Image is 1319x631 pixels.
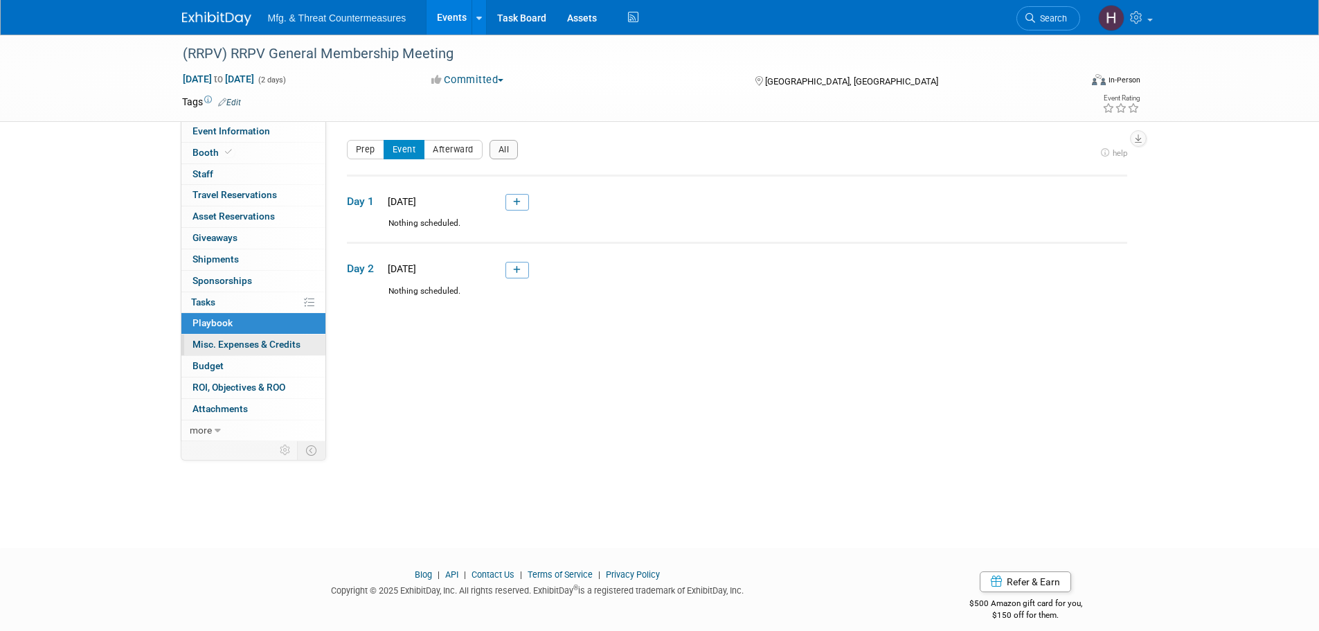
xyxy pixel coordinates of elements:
[192,254,239,265] span: Shipments
[445,569,458,580] a: API
[257,75,286,85] span: (2 days)
[606,569,660,580] a: Privacy Policy
[595,569,604,580] span: |
[980,571,1071,592] a: Refer & Earn
[192,403,248,414] span: Attachments
[181,399,325,420] a: Attachments
[181,377,325,398] a: ROI, Objectives & ROO
[181,292,325,313] a: Tasks
[998,72,1141,93] div: Event Format
[212,73,225,85] span: to
[347,261,382,276] span: Day 2
[181,228,325,249] a: Giveaways
[192,125,270,136] span: Event Information
[181,185,325,206] a: Travel Reservations
[490,140,519,159] button: All
[1108,75,1140,85] div: In-Person
[424,140,483,159] button: Afterward
[297,441,325,459] td: Toggle Event Tabs
[1035,13,1067,24] span: Search
[181,271,325,292] a: Sponsorships
[573,584,578,592] sup: ®
[347,194,382,209] span: Day 1
[190,425,212,436] span: more
[182,73,255,85] span: [DATE] [DATE]
[384,196,416,207] span: [DATE]
[268,12,406,24] span: Mfg. & Threat Countermeasures
[192,147,235,158] span: Booth
[347,285,1127,310] div: Nothing scheduled.
[1098,5,1124,31] img: Hillary Hawkins
[181,420,325,441] a: more
[1016,6,1080,30] a: Search
[182,95,241,109] td: Tags
[191,296,215,308] span: Tasks
[192,317,233,328] span: Playbook
[181,143,325,163] a: Booth
[192,382,285,393] span: ROI, Objectives & ROO
[472,569,514,580] a: Contact Us
[181,121,325,142] a: Event Information
[192,211,275,222] span: Asset Reservations
[181,313,325,334] a: Playbook
[181,249,325,270] a: Shipments
[181,335,325,355] a: Misc. Expenses & Credits
[384,140,425,159] button: Event
[528,569,593,580] a: Terms of Service
[182,12,251,26] img: ExhibitDay
[460,569,469,580] span: |
[192,360,224,371] span: Budget
[225,148,232,156] i: Booth reservation complete
[765,76,938,87] span: [GEOGRAPHIC_DATA], [GEOGRAPHIC_DATA]
[192,275,252,286] span: Sponsorships
[1092,74,1106,85] img: Format-Inperson.png
[192,189,277,200] span: Travel Reservations
[181,164,325,185] a: Staff
[384,263,416,274] span: [DATE]
[914,610,1138,621] div: $150 off for them.
[1113,148,1127,158] span: help
[273,441,298,459] td: Personalize Event Tab Strip
[192,339,300,350] span: Misc. Expenses & Credits
[1102,95,1140,102] div: Event Rating
[347,140,384,159] button: Prep
[181,356,325,377] a: Budget
[434,569,443,580] span: |
[427,73,509,87] button: Committed
[192,232,237,243] span: Giveaways
[415,569,432,580] a: Blog
[178,42,1059,66] div: (RRPV) RRPV General Membership Meeting
[914,589,1138,621] div: $500 Amazon gift card for you,
[192,168,213,179] span: Staff
[517,569,526,580] span: |
[182,581,894,597] div: Copyright © 2025 ExhibitDay, Inc. All rights reserved. ExhibitDay is a registered trademark of Ex...
[218,98,241,107] a: Edit
[181,206,325,227] a: Asset Reservations
[347,217,1127,242] div: Nothing scheduled.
